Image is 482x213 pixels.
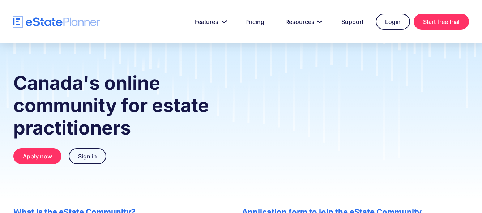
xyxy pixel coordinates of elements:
[13,148,61,164] a: Apply now
[277,14,329,29] a: Resources
[414,14,469,30] a: Start free trial
[376,14,410,30] a: Login
[333,14,372,29] a: Support
[69,148,106,164] a: Sign in
[186,14,233,29] a: Features
[13,16,100,28] a: home
[13,72,209,139] strong: Canada's online community for estate practitioners
[236,14,273,29] a: Pricing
